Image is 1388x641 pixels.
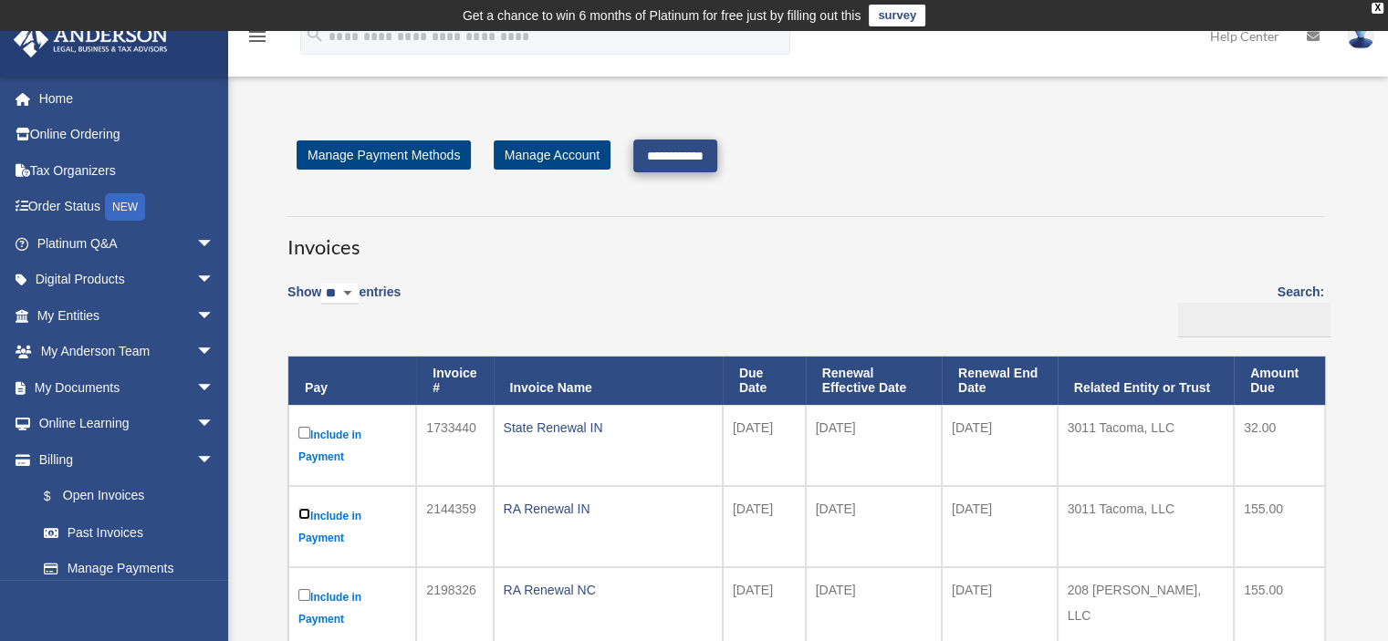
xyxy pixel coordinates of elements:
[494,357,723,406] th: Invoice Name: activate to sort column ascending
[806,405,942,486] td: [DATE]
[504,577,713,603] div: RA Renewal NC
[416,405,493,486] td: 1733440
[13,189,242,226] a: Order StatusNEW
[942,486,1058,567] td: [DATE]
[196,441,233,479] span: arrow_drop_down
[196,369,233,407] span: arrow_drop_down
[723,357,806,406] th: Due Date: activate to sort column ascending
[1058,357,1234,406] th: Related Entity or Trust: activate to sort column ascending
[1058,405,1234,486] td: 3011 Tacoma, LLC
[942,405,1058,486] td: [DATE]
[1372,3,1383,14] div: close
[321,284,359,305] select: Showentries
[494,140,611,170] a: Manage Account
[8,22,173,57] img: Anderson Advisors Platinum Portal
[1058,486,1234,567] td: 3011 Tacoma, LLC
[196,225,233,263] span: arrow_drop_down
[246,32,268,47] a: menu
[13,297,242,334] a: My Entitiesarrow_drop_down
[723,405,806,486] td: [DATE]
[942,357,1058,406] th: Renewal End Date: activate to sort column ascending
[287,216,1324,262] h3: Invoices
[298,589,310,601] input: Include in Payment
[723,486,806,567] td: [DATE]
[463,5,861,26] div: Get a chance to win 6 months of Platinum for free just by filling out this
[1234,486,1325,567] td: 155.00
[416,486,493,567] td: 2144359
[298,508,310,520] input: Include in Payment
[869,5,925,26] a: survey
[13,334,242,370] a: My Anderson Teamarrow_drop_down
[13,225,242,262] a: Platinum Q&Aarrow_drop_down
[13,262,242,298] a: Digital Productsarrow_drop_down
[416,357,493,406] th: Invoice #: activate to sort column ascending
[13,152,242,189] a: Tax Organizers
[26,514,233,551] a: Past Invoices
[13,117,242,153] a: Online Ordering
[1172,281,1324,337] label: Search:
[287,281,401,323] label: Show entries
[54,485,63,508] span: $
[26,478,224,515] a: $Open Invoices
[288,357,416,406] th: Pay: activate to sort column descending
[298,585,406,630] label: Include in Payment
[806,486,942,567] td: [DATE]
[1234,405,1325,486] td: 32.00
[196,334,233,371] span: arrow_drop_down
[196,406,233,443] span: arrow_drop_down
[13,441,233,478] a: Billingarrow_drop_down
[1347,23,1374,49] img: User Pic
[1234,357,1325,406] th: Amount Due: activate to sort column ascending
[105,193,145,221] div: NEW
[298,504,406,549] label: Include in Payment
[504,415,713,440] div: State Renewal IN
[305,25,325,45] i: search
[806,357,942,406] th: Renewal Effective Date: activate to sort column ascending
[13,369,242,406] a: My Documentsarrow_drop_down
[298,423,406,468] label: Include in Payment
[246,26,268,47] i: menu
[298,427,310,439] input: Include in Payment
[1178,303,1331,337] input: Search:
[504,496,713,522] div: RA Renewal IN
[196,262,233,299] span: arrow_drop_down
[26,551,233,587] a: Manage Payments
[13,406,242,442] a: Online Learningarrow_drop_down
[13,80,242,117] a: Home
[297,140,471,170] a: Manage Payment Methods
[196,297,233,335] span: arrow_drop_down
